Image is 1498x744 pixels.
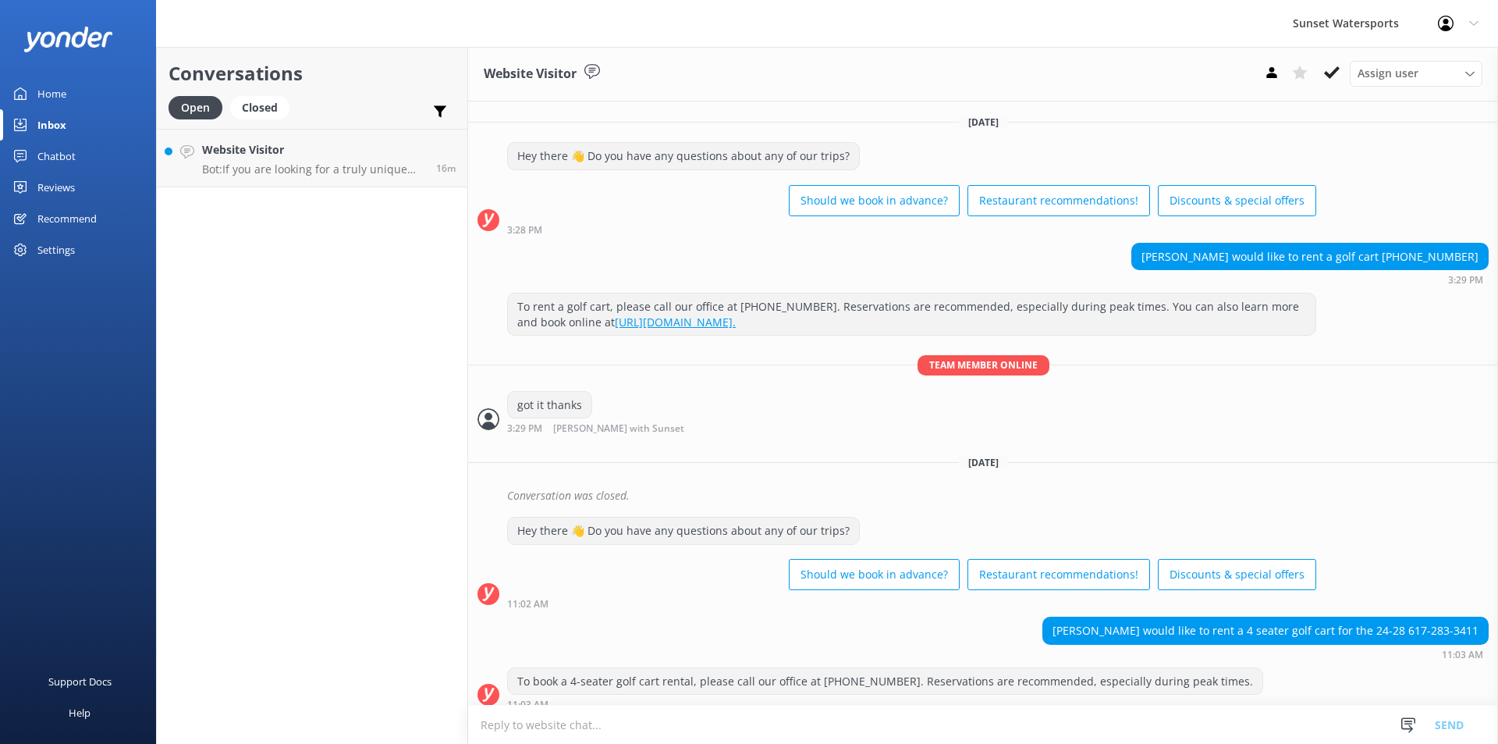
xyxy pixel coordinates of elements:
[1442,650,1483,660] strong: 11:03 AM
[1042,649,1489,660] div: Jul 21 2025 10:03am (UTC -05:00) America/Cancun
[169,98,230,116] a: Open
[508,294,1315,335] div: To rent a golf cart, please call our office at [PHONE_NUMBER]. Reservations are recommended, espe...
[157,129,467,187] a: Website VisitorBot:If you are looking for a truly unique Key West restaurant experience you must ...
[1358,65,1418,82] span: Assign user
[615,315,736,329] a: [URL][DOMAIN_NAME].
[37,141,76,172] div: Chatbot
[507,700,548,710] strong: 11:03 AM
[1350,61,1482,86] div: Assign User
[69,697,91,728] div: Help
[959,456,1008,469] span: [DATE]
[508,668,1262,695] div: To book a 4-seater golf cart rental, please call our office at [PHONE_NUMBER]. Reservations are r...
[967,559,1150,590] button: Restaurant recommendations!
[507,422,735,434] div: Jul 20 2025 02:29pm (UTC -05:00) America/Cancun
[553,424,684,434] span: [PERSON_NAME] with Sunset
[507,598,1316,609] div: Jul 21 2025 10:02am (UTC -05:00) America/Cancun
[230,98,297,116] a: Closed
[507,699,1263,710] div: Jul 21 2025 10:03am (UTC -05:00) America/Cancun
[967,185,1150,216] button: Restaurant recommendations!
[507,224,1316,235] div: Jul 20 2025 02:28pm (UTC -05:00) America/Cancun
[789,185,960,216] button: Should we book in advance?
[1158,559,1316,590] button: Discounts & special offers
[508,518,859,544] div: Hey there 👋 Do you have any questions about any of our trips?
[1131,274,1489,285] div: Jul 20 2025 02:29pm (UTC -05:00) America/Cancun
[230,96,289,119] div: Closed
[507,600,548,609] strong: 11:02 AM
[37,234,75,265] div: Settings
[507,482,1489,509] div: Conversation was closed.
[477,482,1489,509] div: 2025-07-21T13:25:49.096
[1448,276,1483,285] strong: 3:29 PM
[169,59,456,88] h2: Conversations
[508,392,591,418] div: got it thanks
[507,226,542,235] strong: 3:28 PM
[918,355,1049,375] span: Team member online
[1158,185,1316,216] button: Discounts & special offers
[508,143,859,169] div: Hey there 👋 Do you have any questions about any of our trips?
[507,424,542,434] strong: 3:29 PM
[789,559,960,590] button: Should we book in advance?
[959,116,1008,129] span: [DATE]
[202,141,424,158] h4: Website Visitor
[484,64,577,84] h3: Website Visitor
[202,162,424,176] p: Bot: If you are looking for a truly unique Key West restaurant experience you must check out the ...
[37,78,66,109] div: Home
[1043,618,1488,644] div: [PERSON_NAME] would like to rent a 4 seater golf cart for the 24-28 617-283-3411
[48,666,112,697] div: Support Docs
[169,96,222,119] div: Open
[23,27,113,52] img: yonder-white-logo.png
[37,203,97,234] div: Recommend
[436,162,456,175] span: Sep 02 2025 08:34am (UTC -05:00) America/Cancun
[37,109,66,141] div: Inbox
[1132,244,1488,270] div: [PERSON_NAME] would like to rent a golf cart [PHONE_NUMBER]
[37,172,75,203] div: Reviews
